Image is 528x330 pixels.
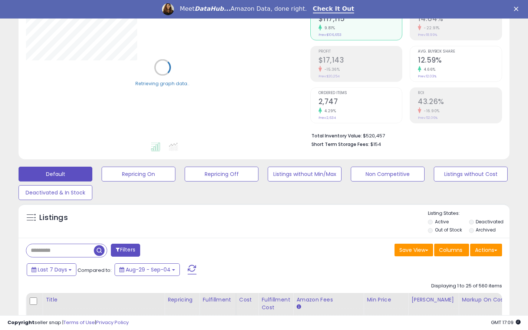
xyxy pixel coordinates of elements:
button: Save View [395,244,433,256]
h2: 43.26% [418,97,502,107]
div: Title [46,296,161,304]
span: Avg. Buybox Share [418,50,502,54]
h2: $117,115 [319,14,402,24]
div: Cost [239,296,255,304]
div: Min Price [367,296,405,304]
small: Prev: 2,634 [319,116,336,120]
button: Filters [111,244,140,257]
label: Active [435,219,449,225]
li: $520,457 [311,131,497,140]
button: Actions [470,244,502,256]
button: Columns [434,244,469,256]
a: Terms of Use [63,319,95,326]
label: Deactivated [476,219,504,225]
span: Compared to: [77,267,112,274]
button: Repricing Off [185,167,258,181]
span: Columns [439,246,462,254]
small: Amazon Fees. [296,304,301,310]
p: Listing States: [428,210,509,217]
div: Displaying 1 to 25 of 560 items [431,283,502,290]
button: Default [19,167,92,181]
b: Short Term Storage Fees: [311,141,369,147]
small: Prev: 12.03% [418,74,436,79]
button: Aug-29 - Sep-04 [115,263,180,276]
span: $154 [370,141,381,148]
small: 4.66% [421,67,436,72]
small: Prev: 18.99% [418,33,437,37]
label: Out of Stock [435,227,462,233]
h5: Listings [39,213,68,223]
small: Prev: $20,254 [319,74,340,79]
h2: $17,143 [319,56,402,66]
label: Archived [476,227,496,233]
h2: 12.59% [418,56,502,66]
button: Last 7 Days [27,263,76,276]
strong: Copyright [7,319,34,326]
span: Ordered Items [319,91,402,95]
div: Close [514,7,521,11]
span: Last 7 Days [38,266,67,273]
div: Amazon Fees [296,296,360,304]
div: Meet Amazon Data, done right. [180,5,307,13]
button: Non Competitive [351,167,425,181]
div: Retrieving graph data.. [135,80,189,87]
h2: 2,747 [319,97,402,107]
small: Prev: $106,653 [319,33,341,37]
b: Total Inventory Value: [311,133,362,139]
a: Privacy Policy [96,319,129,326]
h2: 14.64% [418,14,502,24]
small: 9.81% [322,25,335,31]
i: DataHub... [195,5,231,12]
div: Fulfillment Cost [261,296,290,311]
div: Markup on Cost [462,296,526,304]
span: 2025-09-12 17:09 GMT [491,319,521,326]
button: Listings without Cost [434,167,508,181]
a: Check It Out [313,5,354,13]
span: Aug-29 - Sep-04 [126,266,171,273]
div: Repricing [168,296,196,304]
button: Repricing On [102,167,175,181]
button: Listings without Min/Max [268,167,341,181]
button: Deactivated & In Stock [19,185,92,200]
small: -22.91% [421,25,440,31]
span: ROI [418,91,502,95]
small: 4.29% [322,108,336,114]
span: Profit [319,50,402,54]
div: Fulfillment [202,296,232,304]
div: seller snap | | [7,319,129,326]
small: -16.90% [421,108,440,114]
small: -15.36% [322,67,340,72]
div: [PERSON_NAME] [411,296,455,304]
small: Prev: 52.06% [418,116,438,120]
img: Profile image for Georgie [162,3,174,15]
